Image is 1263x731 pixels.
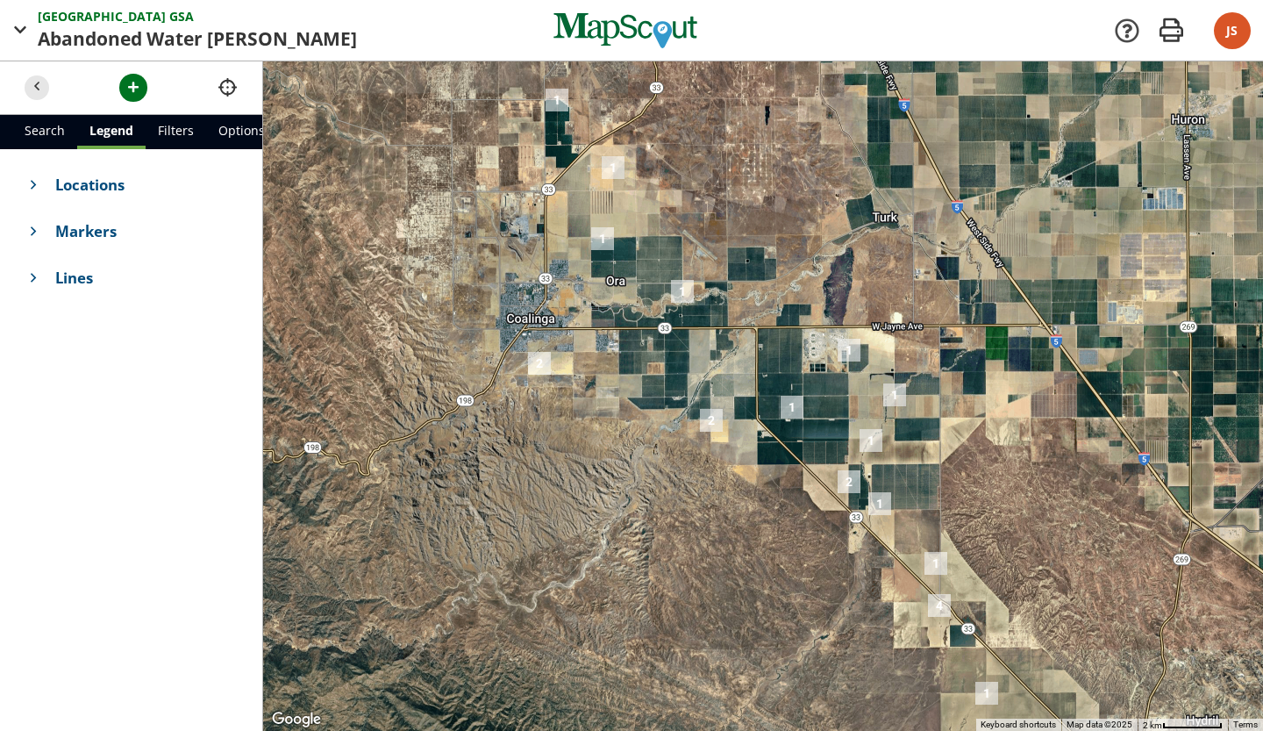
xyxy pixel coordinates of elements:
[206,115,277,149] a: Options
[1067,720,1132,729] span: Map data ©2025
[876,376,913,413] div: 1
[55,220,238,242] span: Markers
[268,708,325,731] a: Open this area in Google Maps (opens a new window)
[146,115,206,149] a: Filters
[268,708,325,731] img: Google
[917,545,954,582] div: 1
[861,485,898,522] div: 1
[664,273,701,310] div: 1
[968,675,1005,712] div: 1
[12,115,77,149] a: Search
[55,174,238,196] span: Locations
[77,115,146,149] a: Legend
[595,149,631,186] div: 1
[552,6,699,55] img: MapScout
[207,25,357,54] span: [PERSON_NAME]
[521,345,558,382] div: 2
[1233,720,1258,729] a: Terms
[921,587,958,624] div: 4
[693,402,730,439] div: 2
[38,25,207,54] span: Abandoned Water
[1138,719,1228,731] button: Map Scale: 2 km per 65 pixels
[1226,22,1238,39] span: JS
[38,7,169,25] span: [GEOGRAPHIC_DATA]
[831,332,867,369] div: 1
[981,719,1056,731] button: Keyboard shortcuts
[1143,720,1162,730] span: 2 km
[539,82,575,118] div: 1
[55,267,238,289] span: Lines
[831,463,867,500] div: 2
[1113,17,1141,45] a: Support Docs
[584,220,621,257] div: 1
[169,7,194,25] span: GSA
[774,389,810,426] div: 1
[853,422,889,459] div: 1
